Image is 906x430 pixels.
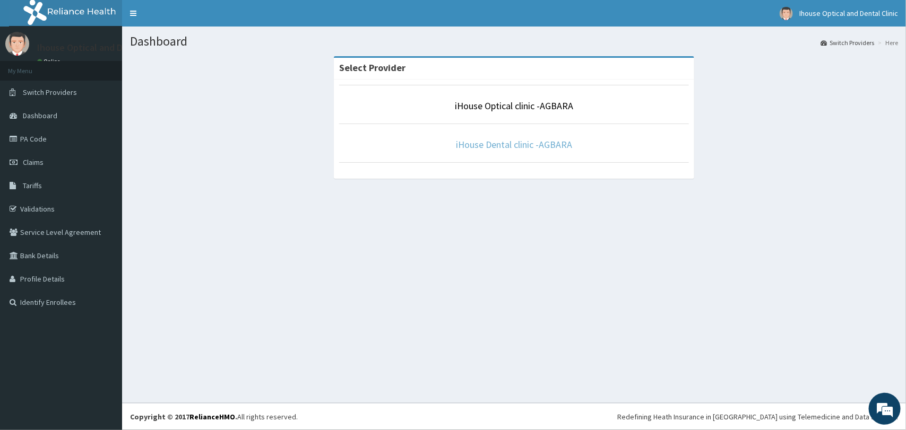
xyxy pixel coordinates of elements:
[5,32,29,56] img: User Image
[780,7,793,20] img: User Image
[23,181,42,190] span: Tariffs
[456,138,572,151] a: iHouse Dental clinic -AGBARA
[821,38,874,47] a: Switch Providers
[130,412,237,422] strong: Copyright © 2017 .
[799,8,898,18] span: Ihouse Optical and Dental Clinic
[37,58,63,65] a: Online
[122,403,906,430] footer: All rights reserved.
[455,100,573,112] a: iHouse Optical clinic -AGBARA
[37,43,169,52] p: Ihouse Optical and Dental Clinic
[617,411,898,422] div: Redefining Heath Insurance in [GEOGRAPHIC_DATA] using Telemedicine and Data Science!
[339,62,405,74] strong: Select Provider
[189,412,235,422] a: RelianceHMO
[23,157,44,167] span: Claims
[62,134,146,241] span: We're online!
[55,59,178,73] div: Chat with us now
[130,34,898,48] h1: Dashboard
[875,38,898,47] li: Here
[23,111,57,120] span: Dashboard
[20,53,43,80] img: d_794563401_company_1708531726252_794563401
[174,5,200,31] div: Minimize live chat window
[5,289,202,327] textarea: Type your message and hit 'Enter'
[23,87,77,97] span: Switch Providers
